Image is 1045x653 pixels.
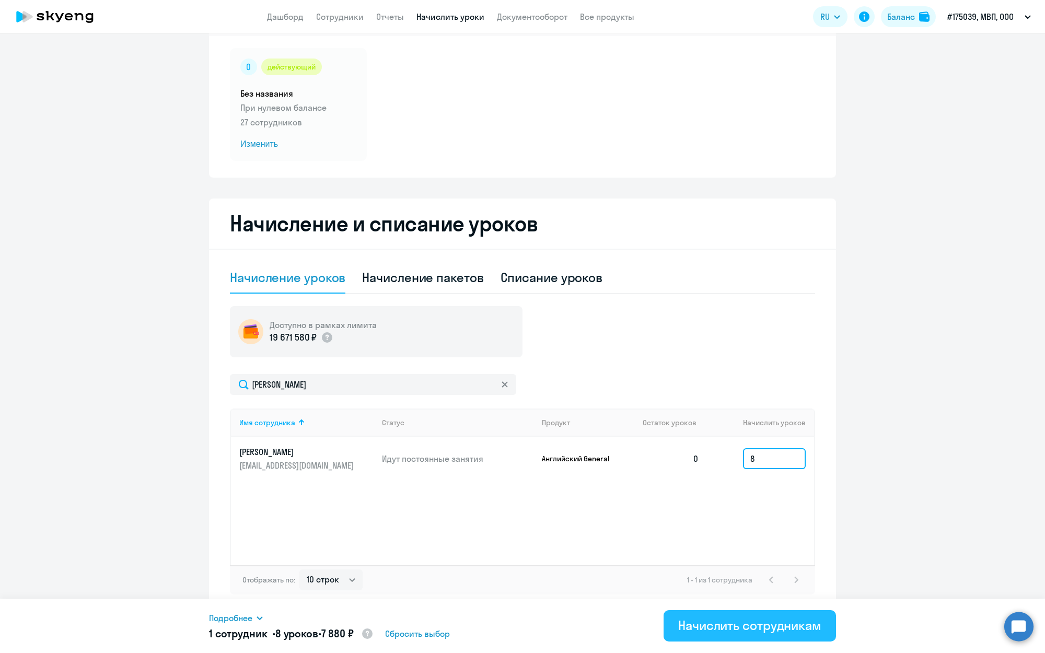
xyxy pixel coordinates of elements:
[362,269,483,286] div: Начисление пакетов
[542,454,620,463] p: Английский General
[813,6,847,27] button: RU
[497,11,567,22] a: Документооборот
[240,138,356,150] span: Изменить
[919,11,930,22] img: balance
[239,418,295,427] div: Имя сотрудника
[376,11,404,22] a: Отчеты
[643,418,696,427] span: Остаток уроков
[240,88,356,99] h5: Без названия
[678,617,821,634] div: Начислить сотрудникам
[239,446,356,458] p: [PERSON_NAME]
[881,6,936,27] button: Балансbalance
[270,319,377,331] h5: Доступно в рамках лимита
[270,331,317,344] p: 19 671 580 ₽
[321,627,354,640] span: 7 880 ₽
[230,374,516,395] input: Поиск по имени, email, продукту или статусу
[382,453,533,464] p: Идут постоянные занятия
[240,101,356,114] p: При нулевом балансе
[580,11,634,22] a: Все продукты
[230,211,815,236] h2: Начисление и списание уроков
[634,437,707,481] td: 0
[267,11,304,22] a: Дашборд
[542,418,635,427] div: Продукт
[239,418,374,427] div: Имя сотрудника
[707,409,814,437] th: Начислить уроков
[942,4,1036,29] button: #175039, МВП, ООО
[416,11,484,22] a: Начислить уроки
[501,269,603,286] div: Списание уроков
[239,460,356,471] p: [EMAIL_ADDRESS][DOMAIN_NAME]
[385,627,450,640] span: Сбросить выбор
[887,10,915,23] div: Баланс
[820,10,830,23] span: RU
[240,116,356,129] p: 27 сотрудников
[261,59,322,75] div: действующий
[238,319,263,344] img: wallet-circle.png
[382,418,404,427] div: Статус
[242,575,295,585] span: Отображать по:
[230,269,345,286] div: Начисление уроков
[664,610,836,642] button: Начислить сотрудникам
[542,418,570,427] div: Продукт
[382,418,533,427] div: Статус
[947,10,1014,23] p: #175039, МВП, ООО
[209,612,252,624] span: Подробнее
[643,418,707,427] div: Остаток уроков
[275,627,318,640] span: 8 уроков
[209,626,374,642] h5: 1 сотрудник • •
[316,11,364,22] a: Сотрудники
[239,446,374,471] a: [PERSON_NAME][EMAIL_ADDRESS][DOMAIN_NAME]
[687,575,752,585] span: 1 - 1 из 1 сотрудника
